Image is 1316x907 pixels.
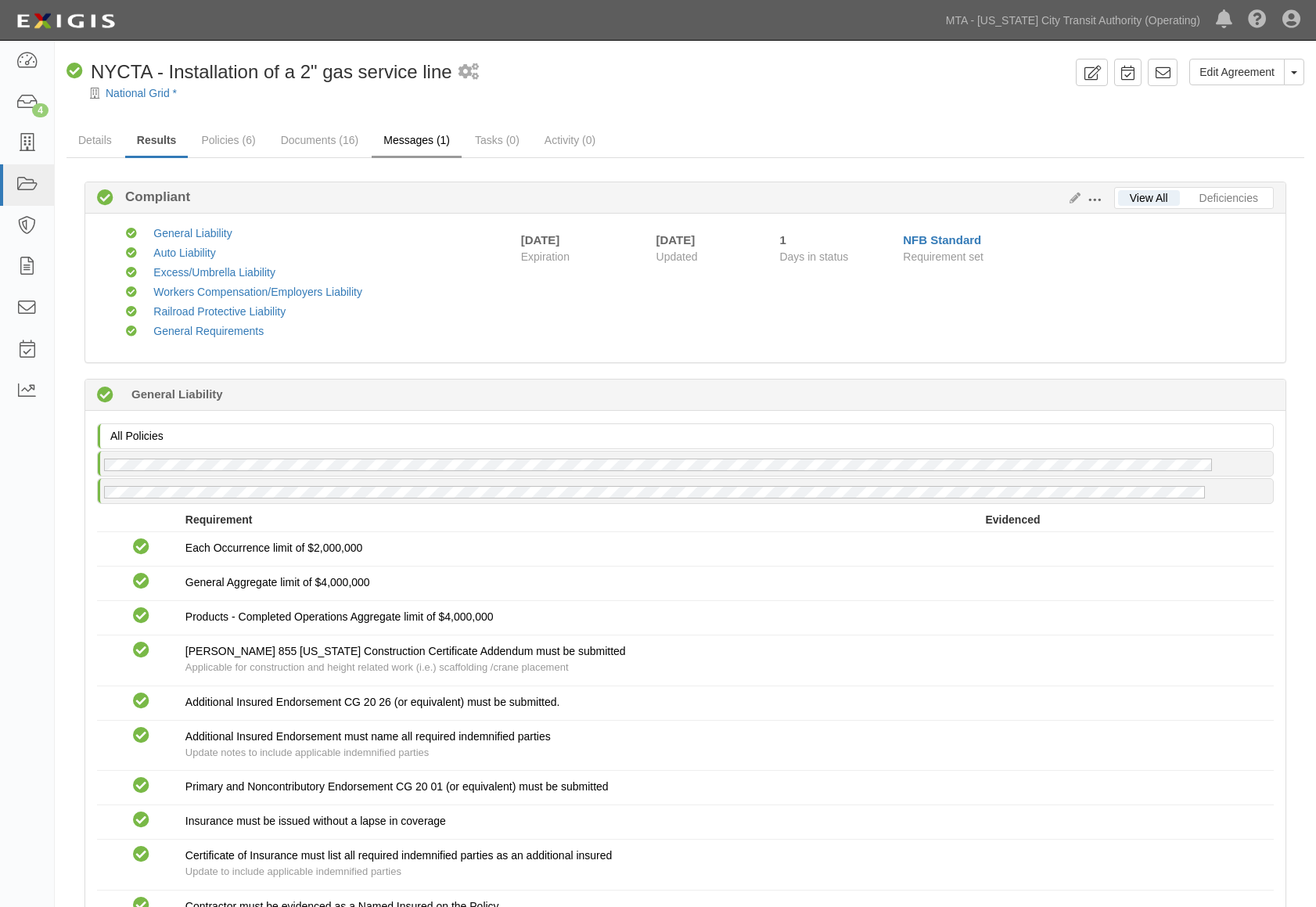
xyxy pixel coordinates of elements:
a: General Liability [153,227,232,239]
a: Edit Agreement [1189,59,1285,85]
i: Compliant [133,812,149,829]
i: Compliant [97,190,113,207]
a: Railroad Protective Liability [153,305,286,318]
a: Edit Results [1063,192,1080,204]
a: Policies (6) [189,124,267,156]
span: Expiration [521,249,645,265]
i: Compliant [126,229,137,239]
p: All Policies [110,428,1269,444]
a: Auto Liability [153,247,215,259]
i: 1 scheduled workflow [458,64,479,81]
span: Additional Insured Endorsement must name all required indemnified parties [185,730,551,743]
a: MTA - [US_STATE] City Transit Authority (Operating) [938,5,1208,36]
div: Since 09/04/2025 [779,232,891,248]
strong: Evidenced [985,513,1040,526]
a: Details [67,124,124,156]
strong: Requirement [185,513,253,526]
img: Logo [12,7,120,35]
span: Updated [656,250,698,263]
span: Update to include applicable indemnified parties [185,866,401,877]
a: Tasks (0) [463,124,531,156]
span: General Aggregate limit of $4,000,000 [185,576,370,588]
i: Compliant [133,642,149,659]
i: Compliant [133,608,149,624]
i: Compliant 1 day (since 09/04/2025) [97,387,113,404]
i: Compliant [67,63,83,80]
b: Compliant [113,188,190,207]
span: Products - Completed Operations Aggregate limit of $4,000,000 [185,610,494,623]
span: [PERSON_NAME] 855 [US_STATE] Construction Certificate Addendum must be submitted [185,645,626,657]
i: Help Center - Complianz [1248,11,1267,30]
i: Compliant [133,574,149,590]
a: General Requirements [153,325,264,337]
span: Each Occurrence limit of $2,000,000 [185,542,362,554]
span: Additional Insured Endorsement CG 20 26 (or equivalent) must be submitted. [185,696,560,708]
b: General Liability [131,386,223,402]
span: Days in status [779,250,848,263]
span: Certificate of Insurance must list all required indemnified parties as an additional insured [185,849,613,862]
div: [DATE] [656,232,757,248]
a: Messages (1) [372,124,462,158]
a: Deficiencies [1188,190,1270,206]
span: Requirement set [903,250,983,263]
span: Update notes to include applicable indemnified parties [185,747,429,758]
i: Compliant [126,326,137,337]
span: Primary and Noncontributory Endorsement CG 20 01 (or equivalent) must be submitted [185,780,609,793]
a: NFB Standard [903,233,981,247]
i: Compliant [126,287,137,298]
div: 4 [32,103,49,117]
a: Excess/Umbrella Liability [153,266,275,279]
i: Compliant [133,539,149,556]
i: Compliant [126,268,137,279]
span: Insurance must be issued without a lapse in coverage [185,815,446,827]
a: Workers Compensation/Employers Liability [153,286,362,298]
span: Applicable for construction and height related work (i.e.) scaffolding /crane placement [185,661,569,673]
i: Compliant [133,847,149,863]
i: Compliant [126,307,137,318]
div: NYCTA - Installation of a 2" gas service line [67,59,452,85]
a: Results [125,124,189,158]
a: Activity (0) [533,124,607,156]
a: View All [1118,190,1180,206]
i: Compliant [133,728,149,744]
a: National Grid * [106,87,177,99]
a: Documents (16) [269,124,371,156]
a: All Policies [97,425,1278,437]
i: Compliant [133,778,149,794]
i: Compliant [126,248,137,259]
i: Compliant [133,693,149,710]
div: [DATE] [521,232,560,248]
span: NYCTA - Installation of a 2" gas service line [91,61,452,82]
